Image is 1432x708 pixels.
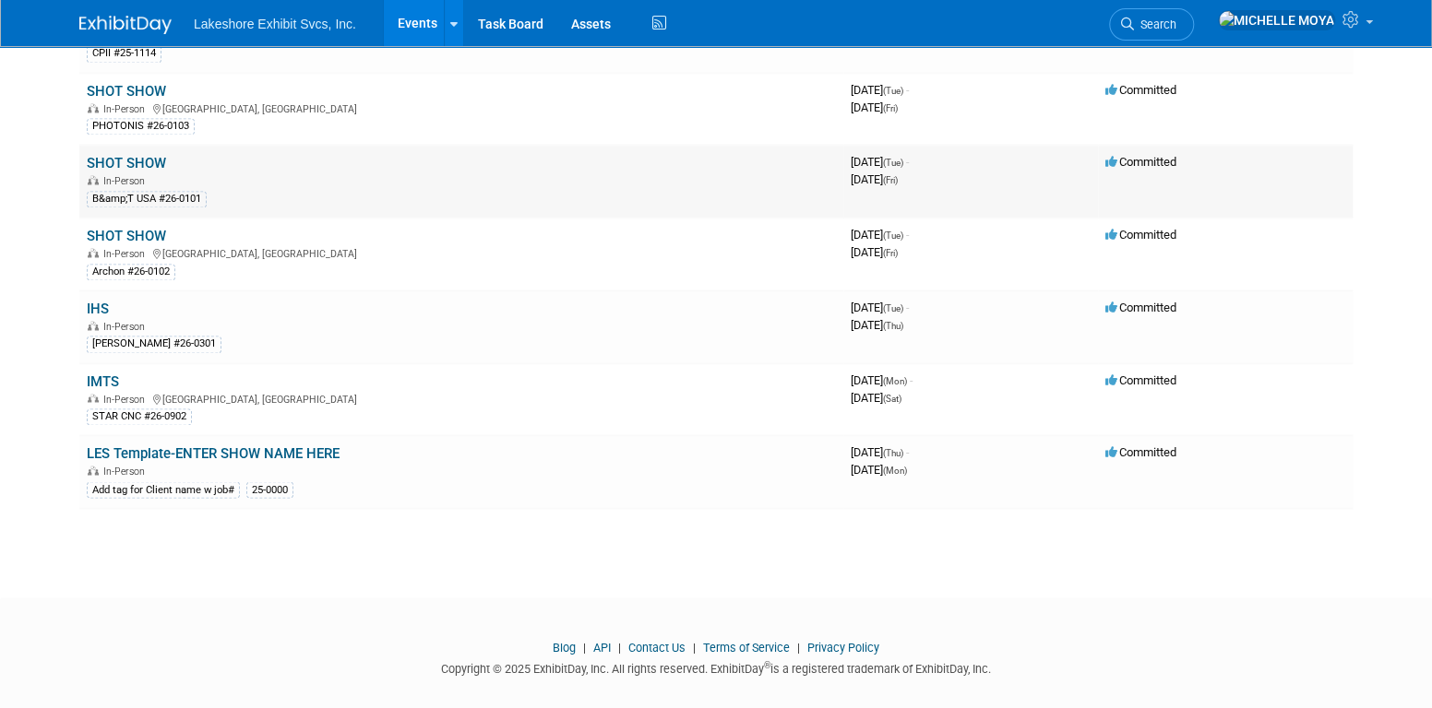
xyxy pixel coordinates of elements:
[883,394,901,404] span: (Sat)
[88,321,99,330] img: In-Person Event
[87,336,221,352] div: [PERSON_NAME] #26-0301
[103,321,150,333] span: In-Person
[88,466,99,475] img: In-Person Event
[1105,301,1176,314] span: Committed
[883,248,898,258] span: (Fri)
[793,640,805,654] span: |
[87,373,119,390] a: IMTS
[883,175,898,185] span: (Fri)
[1218,10,1335,30] img: MICHELLE MOYA
[906,228,909,242] span: -
[883,376,907,386] span: (Mon)
[88,175,99,184] img: In-Person Event
[851,318,903,332] span: [DATE]
[1109,8,1194,41] a: Search
[103,394,150,406] span: In-Person
[807,640,879,654] a: Privacy Policy
[851,155,909,169] span: [DATE]
[851,245,898,259] span: [DATE]
[593,640,611,654] a: API
[1105,155,1176,169] span: Committed
[851,373,913,387] span: [DATE]
[851,100,898,114] span: [DATE]
[883,158,903,168] span: (Tue)
[87,228,166,244] a: SHOT SHOW
[103,103,150,115] span: In-Person
[910,373,913,387] span: -
[1105,83,1176,97] span: Committed
[851,445,909,459] span: [DATE]
[87,100,836,115] div: [GEOGRAPHIC_DATA], [GEOGRAPHIC_DATA]
[906,83,909,97] span: -
[88,248,99,257] img: In-Person Event
[1105,228,1176,242] span: Committed
[851,83,909,97] span: [DATE]
[851,228,909,242] span: [DATE]
[103,175,150,187] span: In-Person
[87,481,240,498] div: Add tag for Client name w job#
[851,391,901,405] span: [DATE]
[883,448,903,458] span: (Thu)
[87,45,161,62] div: CPII #25-1114
[614,640,626,654] span: |
[553,640,576,654] a: Blog
[1105,445,1176,459] span: Committed
[87,118,195,135] div: PHOTONIS #26-0103
[703,640,790,654] a: Terms of Service
[883,303,903,313] span: (Tue)
[688,640,700,654] span: |
[883,86,903,96] span: (Tue)
[87,155,166,171] a: SHOT SHOW
[87,245,836,260] div: [GEOGRAPHIC_DATA], [GEOGRAPHIC_DATA]
[906,155,909,169] span: -
[1105,373,1176,387] span: Committed
[88,103,99,112] img: In-Person Event
[87,83,166,100] a: SHOT SHOW
[88,394,99,403] img: In-Person Event
[851,172,898,186] span: [DATE]
[87,391,836,406] div: [GEOGRAPHIC_DATA], [GEOGRAPHIC_DATA]
[883,466,907,476] span: (Mon)
[103,466,150,478] span: In-Person
[194,17,356,31] span: Lakeshore Exhibit Svcs, Inc.
[851,301,909,314] span: [DATE]
[906,301,909,314] span: -
[883,230,903,241] span: (Tue)
[87,264,175,280] div: Archon #26-0102
[579,640,591,654] span: |
[1134,18,1176,31] span: Search
[764,659,770,669] sup: ®
[883,103,898,113] span: (Fri)
[851,463,907,477] span: [DATE]
[883,321,903,331] span: (Thu)
[87,445,340,462] a: LES Template-ENTER SHOW NAME HERE
[103,248,150,260] span: In-Person
[87,408,192,425] div: STAR CNC #26-0902
[246,481,293,498] div: 25-0000
[87,191,207,207] div: B&amp;T USA #26-0101
[87,301,109,317] a: IHS
[906,445,909,459] span: -
[79,16,172,34] img: ExhibitDay
[628,640,686,654] a: Contact Us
